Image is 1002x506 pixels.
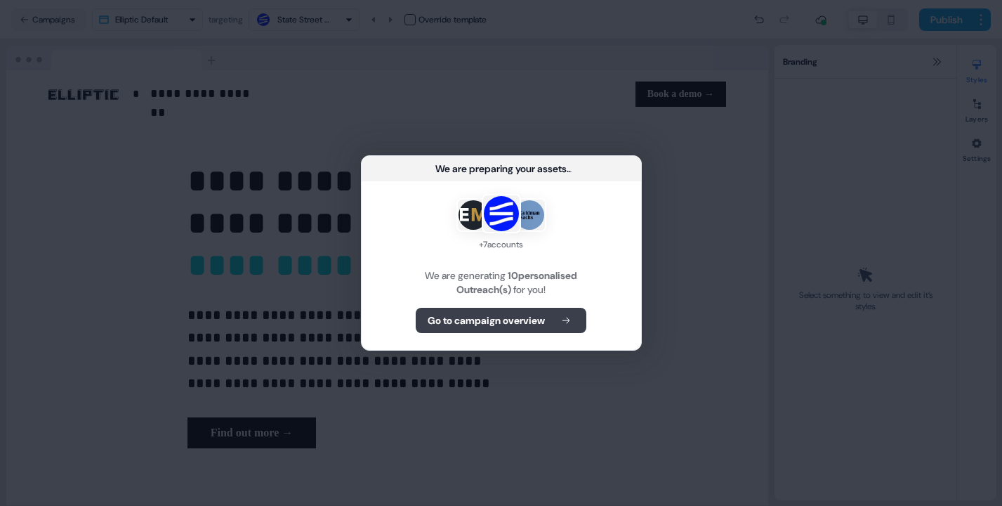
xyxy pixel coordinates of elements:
div: We are preparing your assets [435,162,567,176]
b: Go to campaign overview [428,313,545,327]
div: + 7 accounts [456,238,546,252]
div: We are generating for you! [378,268,624,297]
b: 10 personalised Outreach(s) [456,269,577,296]
button: Go to campaign overview [416,308,586,333]
div: ... [567,162,572,176]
